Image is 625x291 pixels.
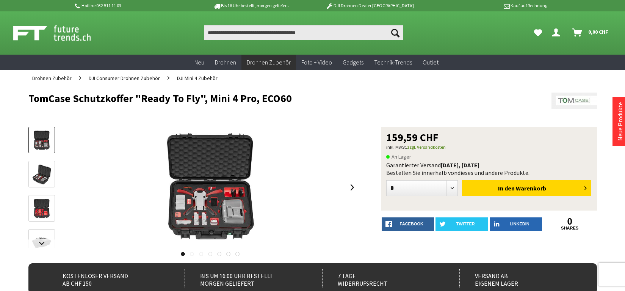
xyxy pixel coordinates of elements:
a: DJI Mini 4 Zubehör [173,70,221,87]
p: Hotline 032 511 11 03 [74,1,192,10]
p: Kauf auf Rechnung [429,1,547,10]
a: Meine Favoriten [530,25,546,40]
a: Gadgets [337,55,369,70]
span: facebook [400,222,423,226]
span: 0,00 CHF [588,26,608,38]
span: DJI Consumer Drohnen Zubehör [89,75,160,82]
span: Outlet [423,58,439,66]
div: Kostenloser Versand ab CHF 150 [47,269,168,288]
input: Produkt, Marke, Kategorie, EAN, Artikelnummer… [204,25,403,40]
a: Drohnen [210,55,241,70]
a: facebook [382,217,434,231]
span: 159,59 CHF [386,132,439,143]
img: TomCase [551,93,597,109]
a: Outlet [417,55,444,70]
span: Drohnen Zubehör [247,58,291,66]
span: In den [498,184,515,192]
a: Drohnen Zubehör [241,55,296,70]
a: twitter [435,217,488,231]
span: Foto + Video [301,58,332,66]
a: Technik-Trends [369,55,417,70]
b: [DATE], [DATE] [441,161,479,169]
span: Gadgets [343,58,363,66]
a: LinkedIn [490,217,542,231]
button: In den Warenkorb [462,180,591,196]
span: DJI Mini 4 Zubehör [177,75,218,82]
a: DJI Consumer Drohnen Zubehör [85,70,164,87]
a: Neu [189,55,210,70]
div: Garantierter Versand Bestellen Sie innerhalb von dieses und andere Produkte. [386,161,592,176]
p: DJI Drohnen Dealer [GEOGRAPHIC_DATA] [310,1,429,10]
span: Drohnen Zubehör [32,75,72,82]
p: Bis 16 Uhr bestellt, morgen geliefert. [192,1,310,10]
a: zzgl. Versandkosten [407,144,446,150]
p: inkl. MwSt. [386,143,592,152]
span: An Lager [386,152,411,161]
a: Warenkorb [569,25,612,40]
img: Vorschau: TomCase Schutzkoffer "Ready To Fly", Mini 4 Pro, ECO60 [31,129,53,151]
img: Shop Futuretrends - zur Startseite wechseln [13,24,108,42]
a: Drohnen Zubehör [28,70,75,87]
a: shares [544,226,596,231]
span: Drohnen [215,58,236,66]
span: Technik-Trends [374,58,412,66]
span: Neu [194,58,204,66]
a: 0 [544,217,596,226]
span: twitter [456,222,475,226]
img: TomCase Schutzkoffer "Ready To Fly", Mini 4 Pro, ECO60 [150,127,271,248]
div: Versand ab eigenem Lager [459,269,580,288]
h1: TomCase Schutzkoffer "Ready To Fly", Mini 4 Pro, ECO60 [28,93,483,104]
span: LinkedIn [510,222,529,226]
button: Suchen [387,25,403,40]
a: Neue Produkte [616,102,624,141]
a: Foto + Video [296,55,337,70]
a: Dein Konto [549,25,566,40]
div: 7 Tage Widerrufsrecht [322,269,443,288]
div: Bis um 16:00 Uhr bestellt Morgen geliefert [185,269,305,288]
span: Warenkorb [516,184,546,192]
